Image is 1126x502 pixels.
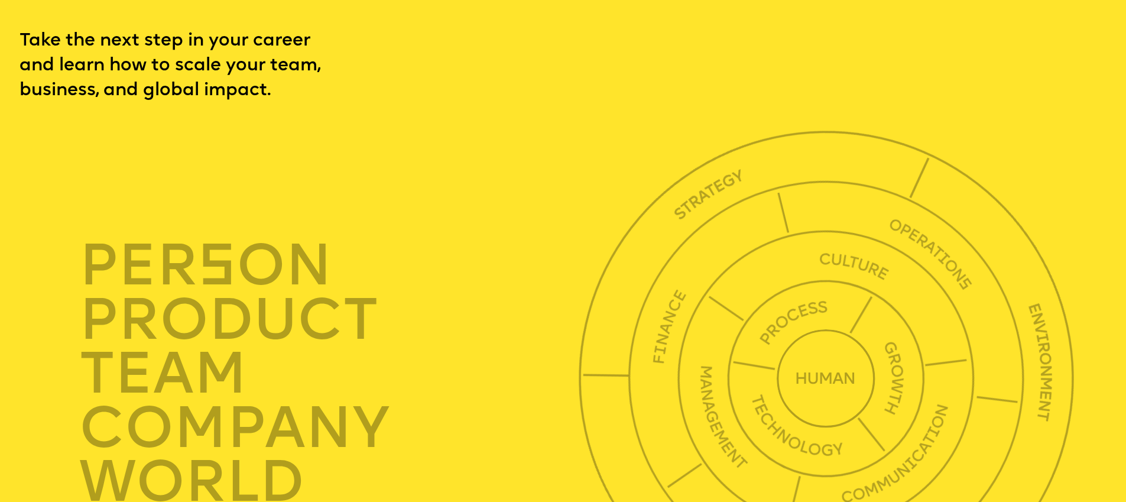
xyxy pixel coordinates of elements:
div: company [79,402,586,456]
div: per on [79,239,586,294]
span: s [198,241,236,299]
div: TEAM [79,348,586,402]
p: Take the next step in your career and learn how to scale your team, business, and global impact. [20,29,369,103]
div: product [79,294,586,348]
